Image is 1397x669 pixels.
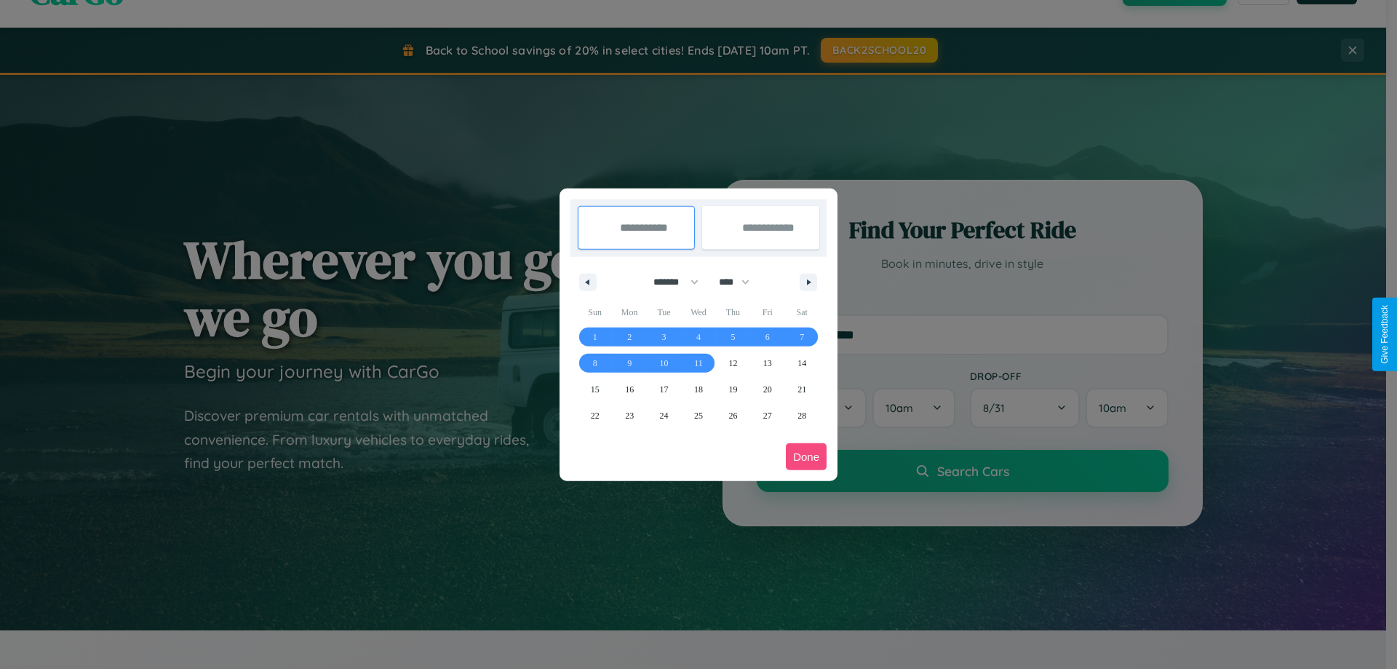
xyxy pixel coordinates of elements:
span: 24 [660,403,669,429]
button: 3 [647,324,681,350]
span: 4 [696,324,701,350]
button: 10 [647,350,681,376]
span: 7 [800,324,804,350]
span: Wed [681,301,715,324]
button: 9 [612,350,646,376]
span: Mon [612,301,646,324]
button: 4 [681,324,715,350]
button: 17 [647,376,681,403]
span: 14 [797,350,806,376]
span: 10 [660,350,669,376]
button: 2 [612,324,646,350]
button: 18 [681,376,715,403]
button: 5 [716,324,750,350]
span: 13 [763,350,772,376]
span: 22 [591,403,600,429]
button: 19 [716,376,750,403]
button: 22 [578,403,612,429]
span: 8 [593,350,597,376]
button: 7 [785,324,819,350]
span: Sat [785,301,819,324]
span: 18 [694,376,703,403]
span: Sun [578,301,612,324]
span: 21 [797,376,806,403]
button: 15 [578,376,612,403]
span: 27 [763,403,772,429]
span: 6 [765,324,770,350]
button: 8 [578,350,612,376]
span: 15 [591,376,600,403]
span: 12 [728,350,737,376]
span: 11 [694,350,703,376]
button: 26 [716,403,750,429]
span: Thu [716,301,750,324]
span: Fri [750,301,784,324]
button: 20 [750,376,784,403]
span: 25 [694,403,703,429]
button: Done [786,443,827,470]
span: 9 [627,350,632,376]
div: Give Feedback [1380,305,1390,364]
button: 11 [681,350,715,376]
span: 23 [625,403,634,429]
span: 2 [627,324,632,350]
button: 14 [785,350,819,376]
button: 6 [750,324,784,350]
button: 12 [716,350,750,376]
span: 28 [797,403,806,429]
span: Tue [647,301,681,324]
button: 21 [785,376,819,403]
button: 13 [750,350,784,376]
button: 16 [612,376,646,403]
span: 20 [763,376,772,403]
span: 16 [625,376,634,403]
button: 1 [578,324,612,350]
span: 3 [662,324,666,350]
span: 17 [660,376,669,403]
button: 24 [647,403,681,429]
button: 28 [785,403,819,429]
button: 27 [750,403,784,429]
span: 26 [728,403,737,429]
span: 5 [731,324,735,350]
span: 19 [728,376,737,403]
button: 23 [612,403,646,429]
span: 1 [593,324,597,350]
button: 25 [681,403,715,429]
